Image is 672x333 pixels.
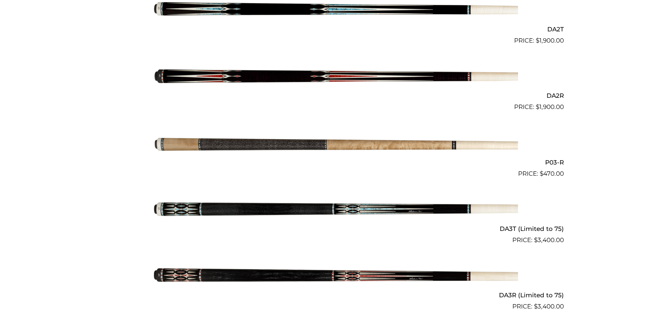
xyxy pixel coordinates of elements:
[108,115,564,178] a: P03-R $470.00
[536,37,564,44] bdi: 1,900.00
[154,48,518,109] img: DA2R
[108,248,564,311] a: DA3R (Limited to 75) $3,400.00
[534,236,564,244] bdi: 3,400.00
[154,248,518,308] img: DA3R (Limited to 75)
[154,115,518,175] img: P03-R
[108,89,564,102] h2: DA2R
[108,181,564,245] a: DA3T (Limited to 75) $3,400.00
[108,48,564,112] a: DA2R $1,900.00
[534,303,538,310] span: $
[108,155,564,169] h2: P03-R
[540,170,543,177] span: $
[108,289,564,302] h2: DA3R (Limited to 75)
[534,236,538,244] span: $
[154,181,518,242] img: DA3T (Limited to 75)
[108,222,564,236] h2: DA3T (Limited to 75)
[108,22,564,36] h2: DA2T
[540,170,564,177] bdi: 470.00
[536,103,564,110] bdi: 1,900.00
[536,103,539,110] span: $
[536,37,539,44] span: $
[534,303,564,310] bdi: 3,400.00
